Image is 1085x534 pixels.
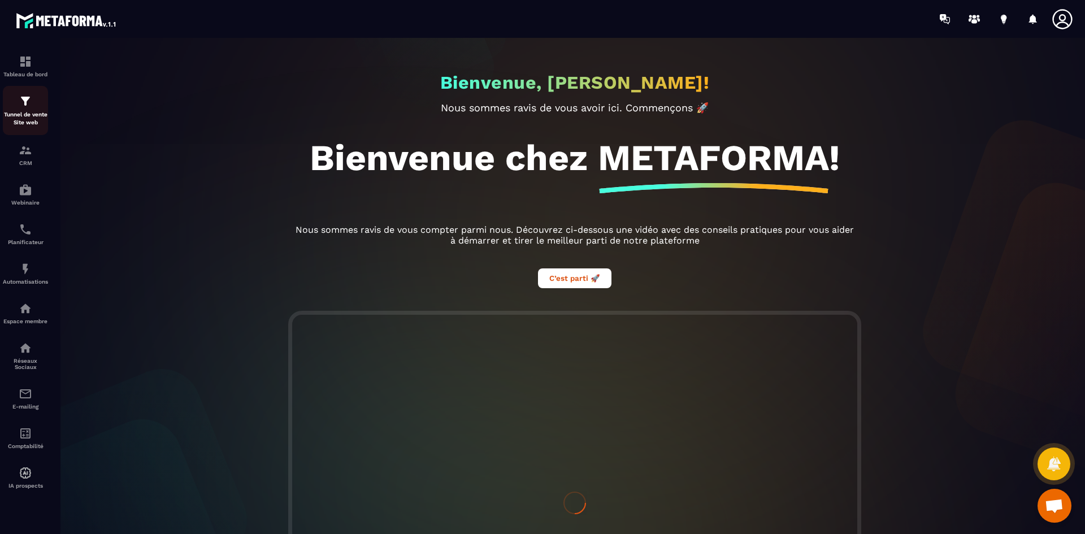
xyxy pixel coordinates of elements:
img: automations [19,466,32,480]
a: schedulerschedulerPlanificateur [3,214,48,254]
a: automationsautomationsEspace membre [3,293,48,333]
a: emailemailE-mailing [3,379,48,418]
img: scheduler [19,223,32,236]
div: Ouvrir le chat [1038,489,1071,523]
p: E-mailing [3,403,48,410]
img: social-network [19,341,32,355]
img: formation [19,55,32,68]
img: email [19,387,32,401]
h2: Bienvenue, [PERSON_NAME]! [440,72,710,93]
a: formationformationTunnel de vente Site web [3,86,48,135]
img: automations [19,302,32,315]
p: Webinaire [3,199,48,206]
img: accountant [19,427,32,440]
a: formationformationCRM [3,135,48,175]
a: automationsautomationsAutomatisations [3,254,48,293]
p: Réseaux Sociaux [3,358,48,370]
img: formation [19,144,32,157]
p: IA prospects [3,483,48,489]
p: Espace membre [3,318,48,324]
img: automations [19,262,32,276]
img: formation [19,94,32,108]
p: Planificateur [3,239,48,245]
a: C’est parti 🚀 [538,272,611,283]
p: Tableau de bord [3,71,48,77]
p: Comptabilité [3,443,48,449]
a: automationsautomationsWebinaire [3,175,48,214]
a: accountantaccountantComptabilité [3,418,48,458]
h1: Bienvenue chez METAFORMA! [310,136,840,179]
img: logo [16,10,118,31]
p: Nous sommes ravis de vous compter parmi nous. Découvrez ci-dessous une vidéo avec des conseils pr... [292,224,857,246]
p: Tunnel de vente Site web [3,111,48,127]
button: C’est parti 🚀 [538,268,611,288]
a: social-networksocial-networkRéseaux Sociaux [3,333,48,379]
a: formationformationTableau de bord [3,46,48,86]
p: Automatisations [3,279,48,285]
img: automations [19,183,32,197]
p: Nous sommes ravis de vous avoir ici. Commençons 🚀 [292,102,857,114]
p: CRM [3,160,48,166]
